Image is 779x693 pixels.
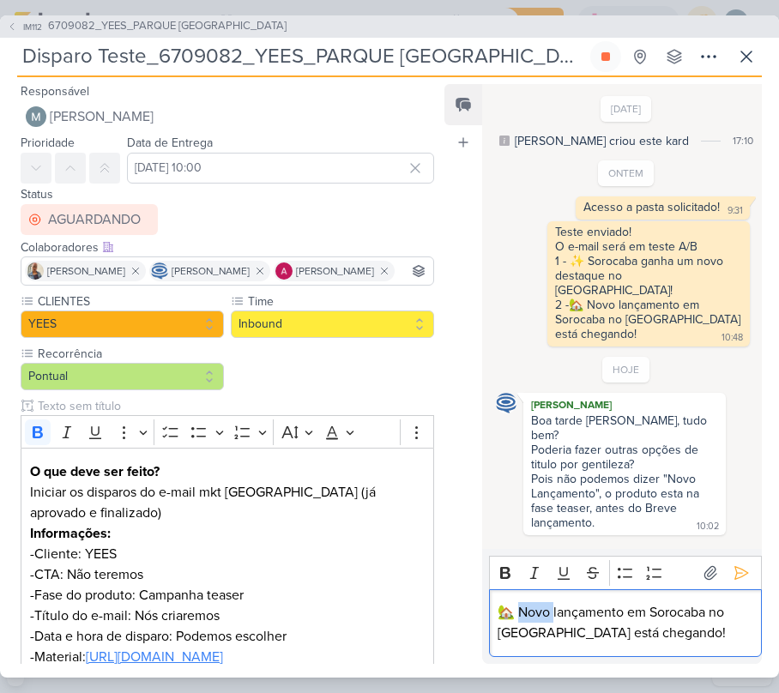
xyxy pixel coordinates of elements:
div: Poderia fazer outras opções de titulo por gentileza? [531,443,718,472]
img: Caroline Traven De Andrade [151,262,168,280]
button: Pontual [21,363,224,390]
div: Acesso a pasta solicitado! [583,200,720,214]
span: F [34,587,42,604]
img: Mariana Amorim [26,106,46,127]
span: [PERSON_NAME] [47,263,125,279]
div: O e-mail será em teste A/B [555,239,742,254]
input: Texto sem título [34,397,434,415]
div: Pois não podemos dizer "Novo Lançamento", o produto esta na fase teaser, antes do Breve lançamento. [531,472,703,530]
button: [PERSON_NAME] [21,101,434,132]
div: 10:02 [697,520,719,533]
input: Kard Sem Título [17,41,587,72]
div: Editor editing area: main [489,589,762,657]
span: [PERSON_NAME] [172,263,250,279]
div: Teste enviado! [555,225,742,239]
strong: Informações: [30,525,111,542]
p: 🏡 Novo lançamento em Sorocaba no [GEOGRAPHIC_DATA] está chegando! [498,602,752,643]
span: [PERSON_NAME] [296,263,374,279]
div: 10:48 [722,331,743,345]
div: Parar relógio [599,50,613,63]
label: Time [246,292,434,310]
div: Colaboradores [21,238,434,256]
label: CLIENTES [36,292,224,310]
div: 17:10 [733,133,753,148]
div: [PERSON_NAME] criou este kard [515,132,689,150]
span: [PERSON_NAME] [50,106,154,127]
div: Boa tarde [PERSON_NAME], tudo bem? [531,413,718,443]
div: 1 - ✨ Sorocaba ganha um novo destaque no [GEOGRAPHIC_DATA]! [555,254,742,298]
button: Inbound [231,310,434,338]
div: AGUARDANDO [48,209,141,230]
p: Iniciar os disparos do e-mail mkt [GEOGRAPHIC_DATA] (já aprovado e finalizado) [30,482,425,523]
div: 2 -🏡 Novo lançamento em Sorocaba no [GEOGRAPHIC_DATA] está chegando! [555,298,744,341]
a: [URL][DOMAIN_NAME] [86,648,223,666]
label: Responsável [21,84,89,99]
span: ase do produto: Campanha teaser [42,587,244,604]
button: YEES [21,310,224,338]
div: Editor toolbar [489,556,762,589]
img: Iara Santos [27,262,44,280]
div: Editor toolbar [21,415,434,449]
div: [PERSON_NAME] [527,396,722,413]
label: Recorrência [36,345,224,363]
strong: O que deve ser feito? [30,463,160,480]
label: Data de Entrega [127,136,213,150]
p: -Data e hora de disparo: Podemos escolher [30,626,425,647]
p: -CTA: Não teremos - [30,564,425,606]
input: Select a date [127,153,434,184]
button: AGUARDANDO [21,204,158,235]
p: -Título do e-mail: Nós criaremos [30,606,425,626]
label: Status [21,187,53,202]
img: Alessandra Gomes [275,262,293,280]
div: 9:31 [728,204,743,218]
p: -Material: [30,647,425,667]
p: -Cliente: YEES [30,544,425,564]
label: Prioridade [21,136,75,150]
input: Buscar [398,261,430,281]
img: Caroline Traven De Andrade [496,393,516,413]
